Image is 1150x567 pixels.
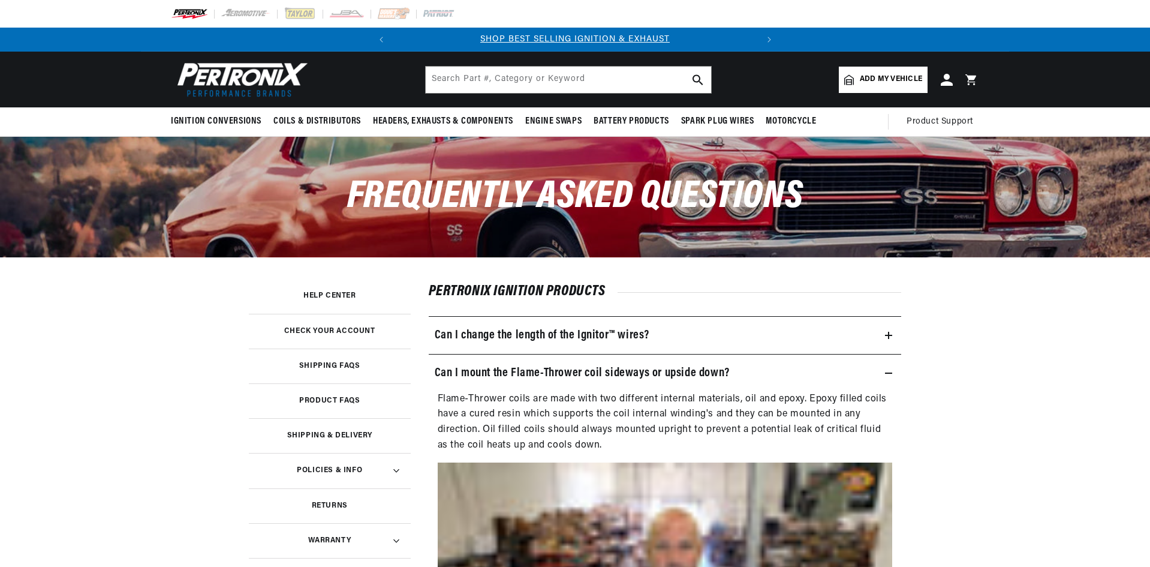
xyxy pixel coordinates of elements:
[308,538,351,544] h3: Warranty
[429,355,902,392] summary: Can I mount the Flame-Thrower coil sideways or upside down?
[249,488,411,523] a: Returns
[312,503,348,509] h3: Returns
[766,115,816,128] span: Motorcycle
[435,364,730,383] h3: Can I mount the Flame-Thrower coil sideways or upside down?
[429,317,902,354] summary: Can I change the length of the Ignitor™ wires?
[303,293,356,299] h3: Help Center
[297,467,362,473] h3: Policies & Info
[519,107,588,136] summary: Engine Swaps
[249,523,411,558] summary: Warranty
[249,314,411,349] a: Check your account
[249,349,411,383] a: Shipping FAQs
[267,107,367,136] summary: Coils & Distributors
[299,398,360,404] h3: Product FAQs
[588,107,675,136] summary: Battery Products
[426,67,711,93] input: Search Part #, Category or Keyword
[249,418,411,453] a: Shipping & Delivery
[907,107,979,136] summary: Product Support
[287,433,372,439] h3: Shipping & Delivery
[299,363,360,369] h3: Shipping FAQs
[757,28,781,52] button: Translation missing: en.sections.announcements.next_announcement
[249,278,411,313] a: Help Center
[681,115,754,128] span: Spark Plug Wires
[171,107,267,136] summary: Ignition Conversions
[760,107,822,136] summary: Motorcycle
[141,28,1009,52] slideshow-component: Translation missing: en.sections.announcements.announcement_bar
[373,115,513,128] span: Headers, Exhausts & Components
[369,28,393,52] button: Translation missing: en.sections.announcements.previous_announcement
[594,115,669,128] span: Battery Products
[249,453,411,488] summary: Policies & Info
[393,33,757,46] div: 1 of 2
[675,107,760,136] summary: Spark Plug Wires
[438,392,893,453] p: Flame-Thrower coils are made with two different internal materials, oil and epoxy. Epoxy filled c...
[171,115,261,128] span: Ignition Conversions
[171,59,309,100] img: Pertronix
[480,35,670,44] a: SHOP BEST SELLING IGNITION & EXHAUST
[435,326,650,345] h3: Can I change the length of the Ignitor™ wires?
[347,178,803,217] span: Frequently Asked Questions
[273,115,361,128] span: Coils & Distributors
[685,67,711,93] button: search button
[367,107,519,136] summary: Headers, Exhausts & Components
[907,115,973,128] span: Product Support
[860,74,922,85] span: Add my vehicle
[249,383,411,418] a: Product FAQs
[839,67,928,93] a: Add my vehicle
[284,328,375,334] h3: Check your account
[429,284,618,299] span: Pertronix Ignition Products
[393,33,757,46] div: Announcement
[525,115,582,128] span: Engine Swaps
